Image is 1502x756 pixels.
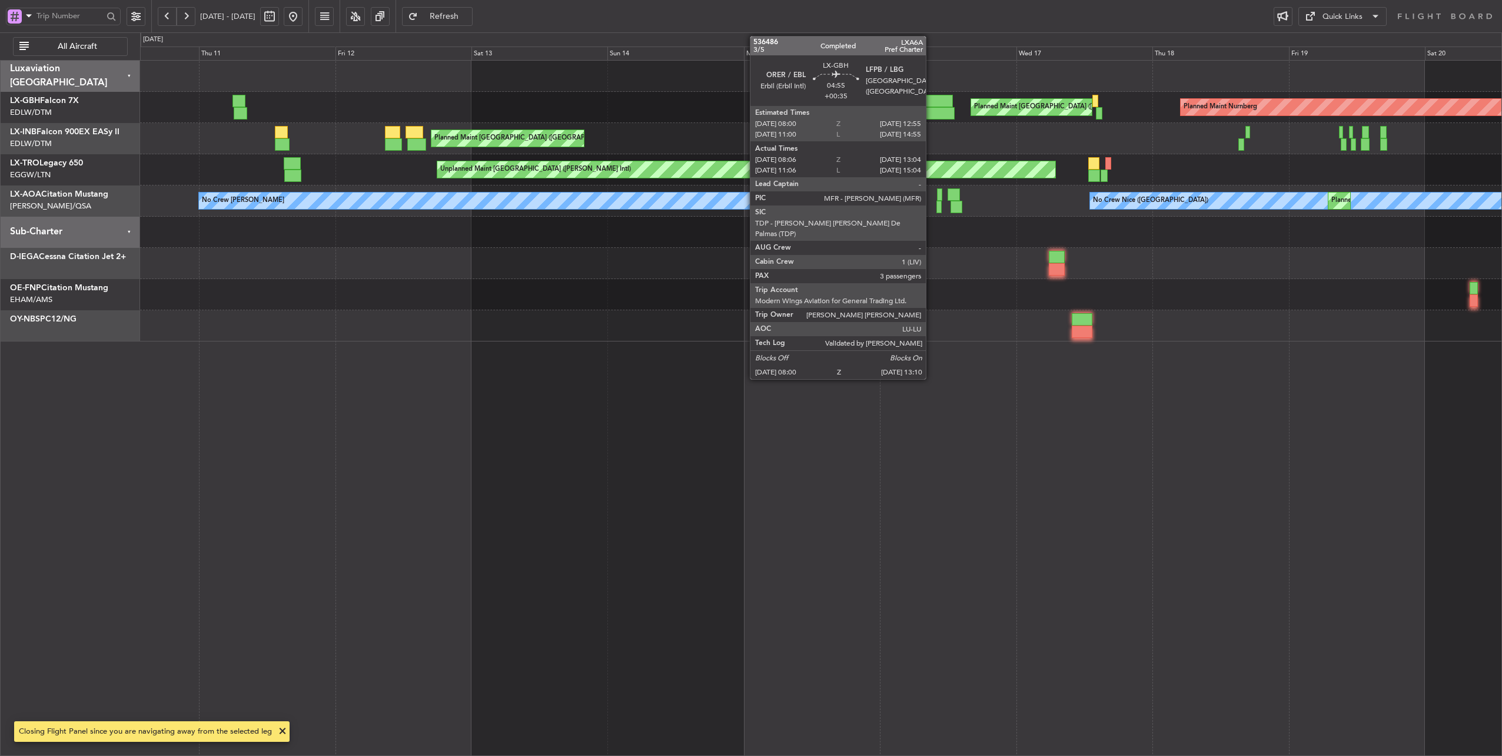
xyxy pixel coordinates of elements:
span: OY-NBS [10,315,40,323]
div: Wed 17 [1016,47,1152,61]
div: Thu 11 [199,47,335,61]
button: Refresh [402,7,473,26]
span: LX-AOA [10,190,41,198]
div: Closing Flight Panel since you are navigating away from the selected leg [19,726,272,738]
div: Unplanned Maint [GEOGRAPHIC_DATA] ([PERSON_NAME] Intl) [440,161,631,178]
div: Thu 18 [1152,47,1288,61]
div: Planned Maint Nice ([GEOGRAPHIC_DATA]) [1331,192,1463,210]
div: No Crew [PERSON_NAME] [202,192,284,210]
span: [DATE] - [DATE] [200,11,255,22]
span: D-IEGA [10,253,39,261]
button: Quick Links [1298,7,1387,26]
div: [DATE] [143,35,163,45]
span: LX-GBH [10,97,40,105]
div: Fri 19 [1289,47,1425,61]
div: Planned Maint [GEOGRAPHIC_DATA] ([GEOGRAPHIC_DATA]) [974,98,1159,116]
a: EDLW/DTM [10,138,52,149]
button: All Aircraft [13,37,128,56]
a: EGGW/LTN [10,170,51,180]
a: [PERSON_NAME]/QSA [10,201,91,211]
a: LX-AOACitation Mustang [10,190,108,198]
a: OY-NBSPC12/NG [10,315,77,323]
div: Tue 16 [880,47,1016,61]
span: Refresh [420,12,468,21]
a: EHAM/AMS [10,294,52,305]
a: OE-FNPCitation Mustang [10,284,108,292]
span: All Aircraft [31,42,124,51]
a: LX-GBHFalcon 7X [10,97,79,105]
div: No Crew Nice ([GEOGRAPHIC_DATA]) [1093,192,1208,210]
div: Mon 15 [744,47,880,61]
span: OE-FNP [10,284,41,292]
div: Planned Maint [GEOGRAPHIC_DATA] ([GEOGRAPHIC_DATA]) [434,130,620,147]
div: Fri 12 [335,47,471,61]
a: D-IEGACessna Citation Jet 2+ [10,253,126,261]
span: LX-INB [10,128,36,136]
div: Sun 14 [607,47,743,61]
a: LX-TROLegacy 650 [10,159,83,167]
input: Trip Number [36,7,103,25]
div: Planned Maint Nurnberg [1184,98,1257,116]
span: LX-TRO [10,159,39,167]
a: EDLW/DTM [10,107,52,118]
div: Sat 13 [471,47,607,61]
div: Quick Links [1322,11,1363,23]
a: LX-INBFalcon 900EX EASy II [10,128,119,136]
